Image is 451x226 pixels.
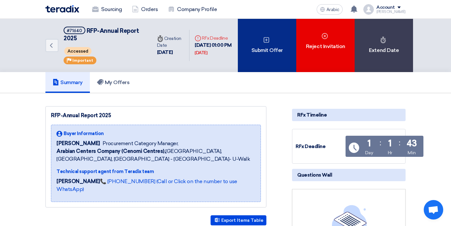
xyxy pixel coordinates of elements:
font: RFx Timeline [297,112,327,118]
button: Export Items Table [211,215,266,225]
font: Questions Wall [297,172,332,178]
font: Arabian Centers Company (Cenomi Centres), [56,148,165,154]
a: My Offers [90,72,137,93]
font: Sourcing [101,6,122,12]
font: [DATE] [195,50,207,55]
font: Company Profile [177,6,217,12]
font: 1 [367,138,371,149]
font: Submit Offer [251,47,283,53]
font: Arabic [326,7,339,12]
font: : [380,138,381,147]
font: Day [365,150,373,156]
font: Technical support agent from Teradix team [56,169,154,174]
font: : [399,138,400,147]
img: Teradix logo [45,5,79,13]
font: 1 [388,138,392,149]
font: My Offers [105,79,130,85]
a: Sourcing [87,2,127,17]
font: Extend Date [369,47,399,53]
h5: RFP-Annual Report 2025 [64,27,144,43]
button: Arabic [317,4,343,15]
font: Summary [60,79,83,85]
font: Export Items Table [221,218,263,223]
font: [PERSON_NAME] [56,178,100,184]
font: Important [72,58,93,63]
font: [PERSON_NAME] [376,10,406,14]
div: Open chat [424,200,443,220]
font: RFP-Annual Report 2025 [51,112,111,119]
font: Account [376,5,395,10]
img: profile_test.png [363,4,374,15]
a: Orders [127,2,163,17]
font: Orders [141,6,158,12]
a: 📞 [PHONE_NUMBER] (Call or Click on the number to use WhatsApp) [56,178,237,192]
font: [DATE] [157,49,173,55]
font: [DATE] 01:00 PM [195,42,232,48]
font: RFx Deadline [202,35,228,41]
font: 43 [407,138,417,149]
a: Summary [45,72,90,93]
font: #71640 [67,28,82,33]
font: RFP-Annual Report 2025 [64,27,139,42]
font: Reject Invitation [306,43,345,49]
font: RFx Deadline [296,144,325,149]
font: Procurement Category Manager, [103,140,178,146]
font: Min [408,150,416,156]
font: Buyer Information [64,131,104,136]
font: Creation Date [157,36,181,48]
font: Accessed [67,49,88,54]
font: Hr [388,150,392,156]
font: [PERSON_NAME] [56,140,100,146]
